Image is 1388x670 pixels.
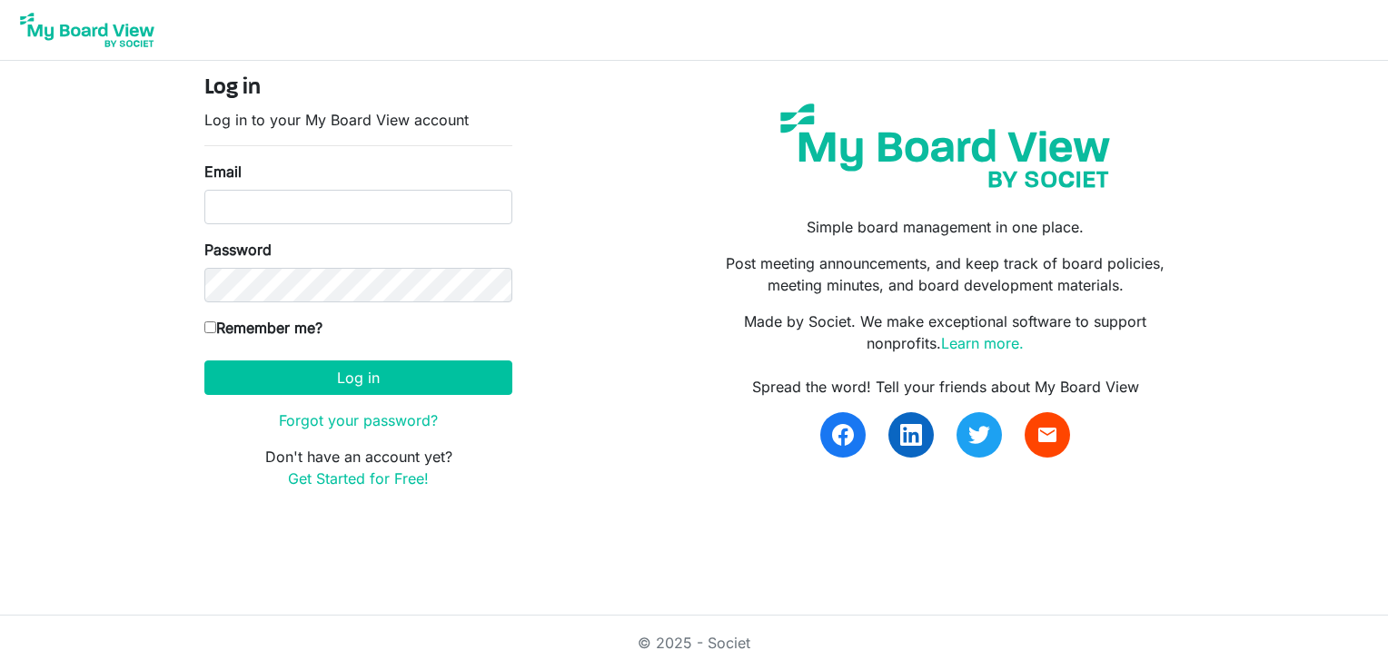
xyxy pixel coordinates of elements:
div: Spread the word! Tell your friends about My Board View [708,376,1184,398]
a: Forgot your password? [279,411,438,429]
img: linkedin.svg [900,424,922,446]
input: Remember me? [204,321,216,333]
img: my-board-view-societ.svg [767,90,1124,202]
p: Post meeting announcements, and keep track of board policies, meeting minutes, and board developm... [708,252,1184,296]
p: Made by Societ. We make exceptional software to support nonprofits. [708,310,1184,354]
label: Password [204,239,272,261]
a: email [1025,412,1070,458]
a: © 2025 - Societ [638,634,750,652]
h4: Log in [204,75,512,102]
span: email [1036,424,1058,446]
p: Simple board management in one place. [708,216,1184,238]
img: twitter.svg [968,424,990,446]
label: Email [204,161,242,182]
p: Don't have an account yet? [204,446,512,489]
a: Get Started for Free! [288,469,429,488]
p: Log in to your My Board View account [204,109,512,131]
img: facebook.svg [832,424,854,446]
button: Log in [204,360,512,395]
img: My Board View Logo [15,7,160,53]
label: Remember me? [204,317,322,339]
a: Learn more. [941,334,1024,352]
